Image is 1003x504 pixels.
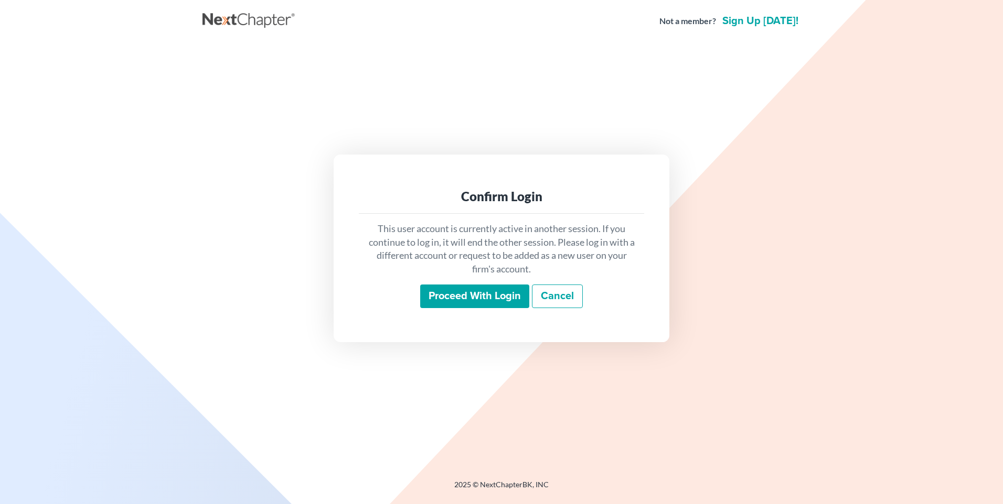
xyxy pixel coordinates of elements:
div: Confirm Login [367,188,636,205]
p: This user account is currently active in another session. If you continue to log in, it will end ... [367,222,636,276]
input: Proceed with login [420,284,529,309]
a: Cancel [532,284,583,309]
a: Sign up [DATE]! [720,16,801,26]
div: 2025 © NextChapterBK, INC [202,479,801,498]
strong: Not a member? [659,15,716,27]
